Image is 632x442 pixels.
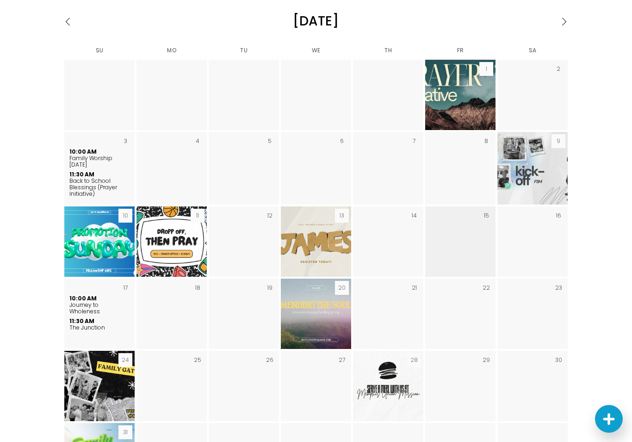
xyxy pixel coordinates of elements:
div: 22 [481,283,491,293]
th: Thursday [353,47,423,58]
div: 13 [337,211,347,221]
div: 7 [409,136,419,146]
div: 4 [192,136,203,146]
div: 10 [120,211,130,221]
div: 5 [265,136,275,146]
div: 6 [337,136,347,146]
th: Sunday [64,47,135,58]
img: Mending the Soul [254,279,378,349]
div: 3 [120,136,130,146]
div: 14 [409,211,419,221]
div: 1 [481,64,491,74]
div: 29 [481,355,491,365]
img: Fellowship Kids Promotion Sunday [37,206,162,277]
div: 9 [553,136,564,146]
div: 21 [409,283,419,293]
div: 18 [192,283,203,293]
span: 11:30 AM [69,318,105,324]
div: 25 [192,355,203,365]
th: Saturday [497,47,568,58]
div: 30 [553,355,564,365]
span: 10:00 AM [69,149,130,155]
a: 10:00 AM Family Worship [DATE] [69,149,130,168]
div: 15 [481,211,491,221]
div: 19 [265,283,275,293]
span: Family Worship [DATE] [69,154,112,168]
a: Go to previous month [62,13,133,30]
span: 11:30 AM [69,171,130,178]
div: 26 [265,355,275,365]
span: Journey to Wholeness [69,301,100,315]
div: 12 [265,211,275,221]
div: 31 [120,427,130,437]
img: Memphis Union Mission Service [343,351,434,421]
span: The Junction [69,324,105,331]
div: 2 [553,64,564,74]
div: 24 [120,355,130,365]
img: Drop Off, Then Pray! [109,206,234,277]
div: 23 [553,283,564,293]
a: 11:30 AM The Junction [69,318,105,331]
span: Back to School Blessings (Prayer Initiative) [69,177,117,198]
div: 28 [409,355,419,365]
div: 20 [337,283,347,293]
div: 16 [553,211,564,221]
a: Go to next month [499,13,570,30]
a: 10:00 AM Journey to Wholeness [69,295,130,315]
div: 11 [192,211,203,221]
div: [DATE] [293,13,339,30]
span: 10:00 AM [69,295,130,302]
img: FSM Kick-off [468,132,597,205]
img: Book of James Bible Study (Women’s Group) [254,206,378,277]
a: 11:30 AM Back to School Blessings (Prayer Initiative) [69,171,130,197]
div: 17 [120,283,130,293]
th: Monday [136,47,207,58]
th: Friday [425,47,496,58]
div: 27 [337,355,347,365]
img: Family Gathering &amp; Cook Out [37,351,162,421]
th: Wednesday [281,47,351,58]
img: Prayer &amp; Praise Night (Prayer Initiative) [398,60,523,130]
div: 8 [481,136,491,146]
th: Tuesday [209,47,279,58]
